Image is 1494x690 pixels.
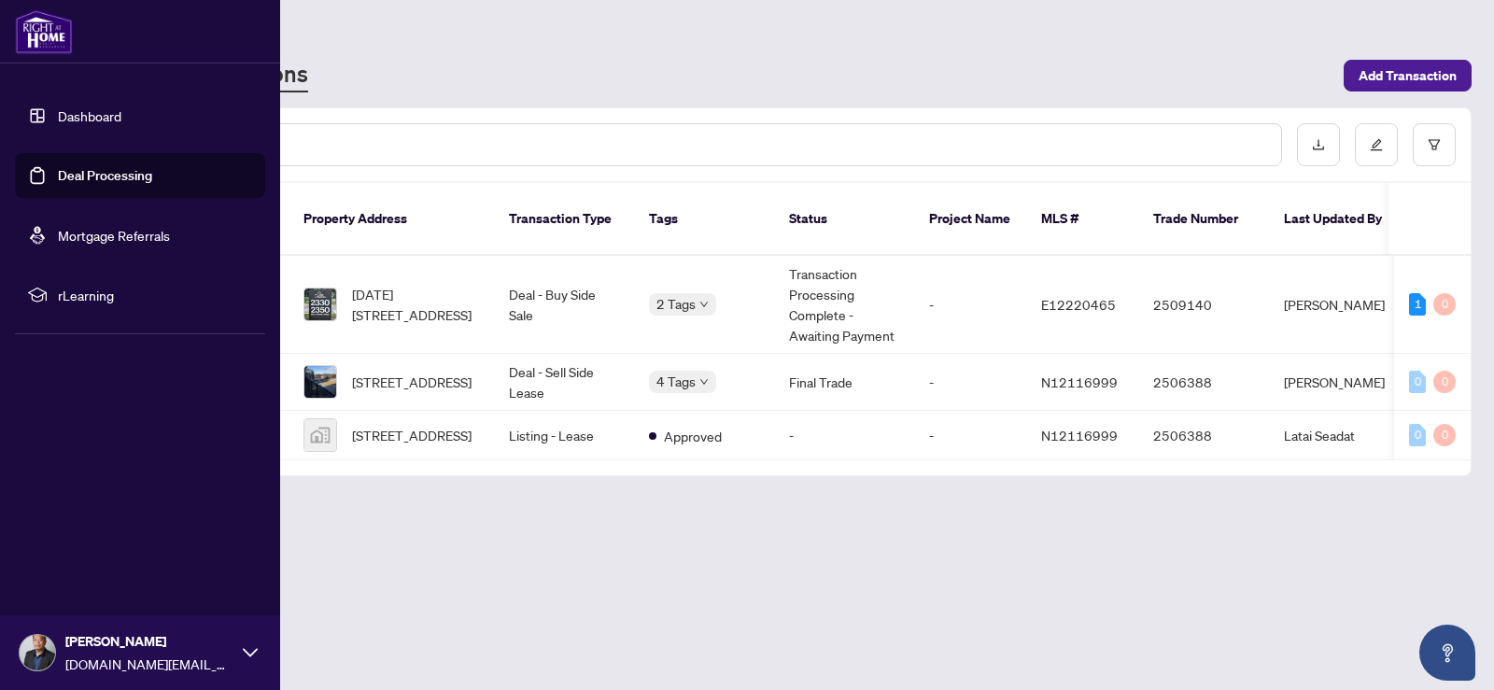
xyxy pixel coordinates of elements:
[58,167,152,184] a: Deal Processing
[1138,256,1269,354] td: 2509140
[1041,427,1118,444] span: N12116999
[1312,138,1325,151] span: download
[1409,293,1426,316] div: 1
[65,631,233,652] span: [PERSON_NAME]
[1269,354,1409,411] td: [PERSON_NAME]
[304,366,336,398] img: thumbnail-img
[1041,373,1118,390] span: N12116999
[774,183,914,256] th: Status
[1433,424,1456,446] div: 0
[1269,256,1409,354] td: [PERSON_NAME]
[914,354,1026,411] td: -
[304,289,336,320] img: thumbnail-img
[1433,371,1456,393] div: 0
[20,635,55,670] img: Profile Icon
[1297,123,1340,166] button: download
[664,426,722,446] span: Approved
[494,354,634,411] td: Deal - Sell Side Lease
[289,183,494,256] th: Property Address
[1413,123,1456,166] button: filter
[352,284,479,325] span: [DATE][STREET_ADDRESS]
[914,256,1026,354] td: -
[914,183,1026,256] th: Project Name
[15,9,73,54] img: logo
[1370,138,1383,151] span: edit
[494,411,634,460] td: Listing - Lease
[352,372,472,392] span: [STREET_ADDRESS]
[1433,293,1456,316] div: 0
[1026,183,1138,256] th: MLS #
[634,183,774,256] th: Tags
[774,354,914,411] td: Final Trade
[774,256,914,354] td: Transaction Processing Complete - Awaiting Payment
[1269,183,1409,256] th: Last Updated By
[1138,411,1269,460] td: 2506388
[352,425,472,445] span: [STREET_ADDRESS]
[1428,138,1441,151] span: filter
[1344,60,1472,92] button: Add Transaction
[1419,625,1475,681] button: Open asap
[65,654,233,674] span: [DOMAIN_NAME][EMAIL_ADDRESS][DOMAIN_NAME]
[699,377,709,387] span: down
[1359,61,1457,91] span: Add Transaction
[1409,424,1426,446] div: 0
[58,285,252,305] span: rLearning
[656,293,696,315] span: 2 Tags
[1355,123,1398,166] button: edit
[1138,354,1269,411] td: 2506388
[774,411,914,460] td: -
[1041,296,1116,313] span: E12220465
[1409,371,1426,393] div: 0
[494,256,634,354] td: Deal - Buy Side Sale
[304,419,336,451] img: thumbnail-img
[699,300,709,309] span: down
[1138,183,1269,256] th: Trade Number
[656,371,696,392] span: 4 Tags
[58,227,170,244] a: Mortgage Referrals
[914,411,1026,460] td: -
[58,107,121,124] a: Dashboard
[1269,411,1409,460] td: Latai Seadat
[494,183,634,256] th: Transaction Type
